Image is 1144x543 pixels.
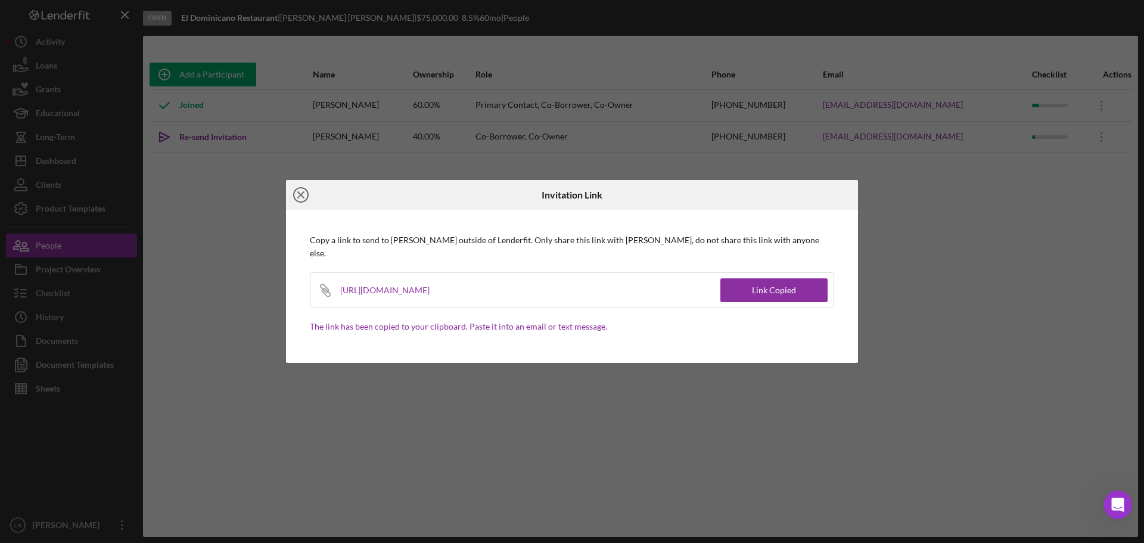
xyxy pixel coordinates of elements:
[1103,491,1132,519] iframe: Intercom live chat
[752,278,796,302] div: Link Copied
[542,190,602,200] h6: Invitation Link
[310,234,834,260] p: Copy a link to send to [PERSON_NAME] outside of Lenderfit. Only share this link with [PERSON_NAME...
[340,273,444,308] div: [URL][DOMAIN_NAME]
[720,278,828,302] button: Link Copied
[310,320,834,333] p: The link has been copied to your clipboard. Paste it into an email or text message.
